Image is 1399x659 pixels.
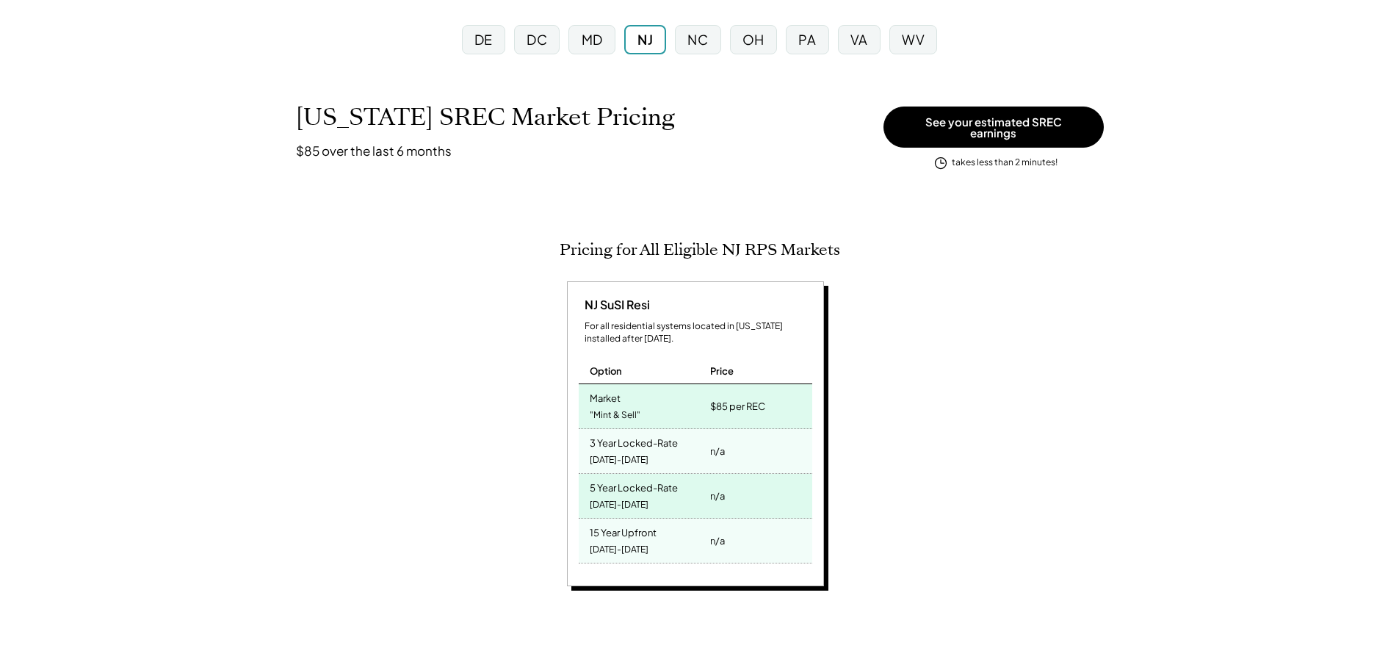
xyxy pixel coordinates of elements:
h3: $85 over the last 6 months [296,143,452,159]
button: See your estimated SREC earnings [883,107,1104,148]
div: OH [742,30,764,48]
div: [DATE]-[DATE] [590,495,648,515]
div: "Mint & Sell" [590,406,640,425]
div: DE [474,30,493,48]
div: PA [798,30,816,48]
div: n/a [710,530,725,551]
div: For all residential systems located in [US_STATE] installed after [DATE]. [585,320,812,345]
h1: [US_STATE] SREC Market Pricing [296,103,675,132]
div: Market [590,388,621,405]
div: 5 Year Locked-Rate [590,478,678,494]
div: NC [687,30,708,48]
div: n/a [710,441,725,461]
div: DC [527,30,547,48]
div: NJ SuSI Resi [579,297,650,313]
div: MD [582,30,603,48]
div: n/a [710,486,725,506]
div: [DATE]-[DATE] [590,540,648,560]
div: VA [850,30,868,48]
div: takes less than 2 minutes! [952,156,1058,169]
div: Price [710,364,734,378]
div: NJ [637,30,653,48]
div: [DATE]-[DATE] [590,450,648,470]
div: Option [590,364,622,378]
div: 3 Year Locked-Rate [590,433,678,450]
div: 15 Year Upfront [590,522,657,539]
div: $85 per REC [710,396,765,417]
div: WV [902,30,925,48]
h2: Pricing for All Eligible NJ RPS Markets [560,240,840,259]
